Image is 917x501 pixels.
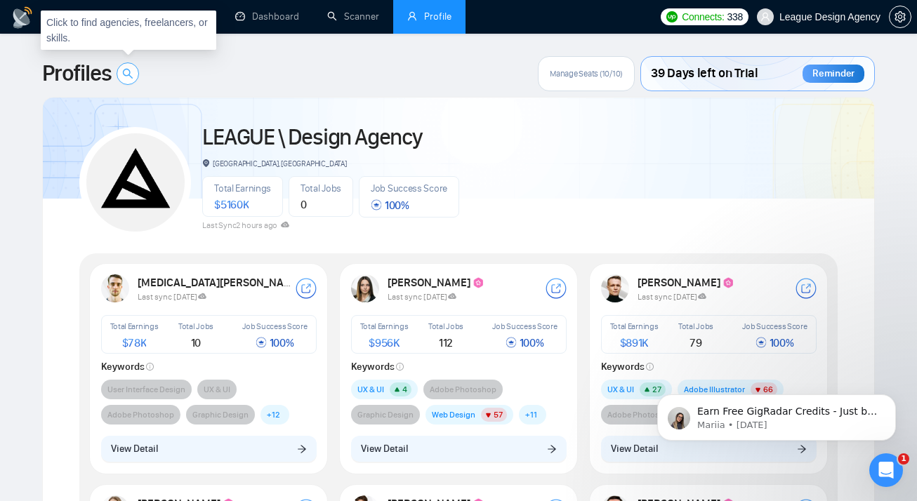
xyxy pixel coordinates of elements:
[611,441,658,457] span: View Detail
[191,336,201,349] span: 10
[117,62,139,85] button: search
[101,361,154,373] strong: Keywords
[111,441,158,457] span: View Detail
[550,68,623,79] span: Manage Seats (10/10)
[107,408,174,422] span: Adobe Photoshop
[360,321,409,331] span: Total Earnings
[138,292,207,302] span: Last sync [DATE]
[351,436,567,462] button: View Detailarrow-right
[494,410,503,420] span: 57
[690,336,701,349] span: 79
[646,363,654,370] span: info-circle
[101,274,129,302] img: USER
[357,408,414,422] span: Graphic Design
[327,11,379,22] a: searchScanner
[430,382,496,396] span: Adobe Photoshop
[361,441,408,457] span: View Detail
[651,62,758,86] span: 39 Days left on Trial
[889,11,911,22] a: setting
[424,11,451,22] span: Profile
[301,182,341,194] span: Total Jobs
[601,436,817,462] button: View Detailarrow-right
[192,408,249,422] span: Graphic Design
[601,361,654,373] strong: Keywords
[242,321,308,331] span: Job Success Score
[869,453,903,487] iframe: Intercom live chat
[506,336,544,349] span: 100 %
[428,321,463,331] span: Total Jobs
[803,65,864,83] div: Reminder
[369,336,400,349] span: $ 956K
[204,382,230,396] span: UX & UI
[202,159,210,167] span: environment
[610,321,659,331] span: Total Earnings
[638,292,707,302] span: Last sync [DATE]
[11,6,34,29] img: logo
[678,321,713,331] span: Total Jobs
[439,336,453,349] span: 112
[41,11,216,50] div: Click to find agencies, freelancers, or skills.
[107,382,185,396] span: User Interface Design
[620,336,649,349] span: $ 891K
[682,9,724,25] span: Connects:
[742,321,807,331] span: Job Success Score
[388,276,485,289] strong: [PERSON_NAME]
[178,321,213,331] span: Total Jobs
[301,198,307,211] span: 0
[357,382,384,396] span: UX & UI
[898,453,909,465] span: 1
[636,365,917,463] iframe: Intercom notifications message
[396,363,404,370] span: info-circle
[351,361,404,373] strong: Keywords
[122,336,147,349] span: $ 78K
[214,182,271,194] span: Total Earnings
[547,443,557,453] span: arrow-right
[146,363,154,370] span: info-circle
[110,321,159,331] span: Total Earnings
[402,385,407,394] span: 4
[638,276,735,289] strong: [PERSON_NAME]
[407,11,417,21] span: user
[756,336,794,349] span: 100 %
[525,408,537,422] span: + 11
[256,336,294,349] span: 100 %
[235,11,299,22] a: dashboardDashboard
[492,321,558,331] span: Job Success Score
[297,443,307,453] span: arrow-right
[666,11,678,22] img: upwork-logo.png
[86,133,185,232] img: LEAGUE \ Design Agency
[267,408,280,422] span: + 12
[371,182,447,194] span: Job Success Score
[101,436,317,462] button: View Detailarrow-right
[388,292,457,302] span: Last sync [DATE]
[432,408,475,422] span: Web Design
[723,277,735,290] img: top_rated_plus
[371,199,409,212] span: 100 %
[760,12,770,22] span: user
[889,6,911,28] button: setting
[214,198,249,211] span: $ 5160K
[202,159,347,168] span: [GEOGRAPHIC_DATA], [GEOGRAPHIC_DATA]
[727,9,743,25] span: 338
[202,220,289,230] span: Last Sync 2 hours ago
[351,274,379,302] img: USER
[42,57,111,91] span: Profiles
[890,11,911,22] span: setting
[601,274,629,302] img: USER
[607,382,634,396] span: UX & UI
[138,276,317,289] strong: [MEDICAL_DATA][PERSON_NAME]
[202,123,422,151] a: LEAGUE \ Design Agency
[117,68,138,79] span: search
[473,277,485,290] img: top_rated_plus
[607,408,674,422] span: Adobe Photoshop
